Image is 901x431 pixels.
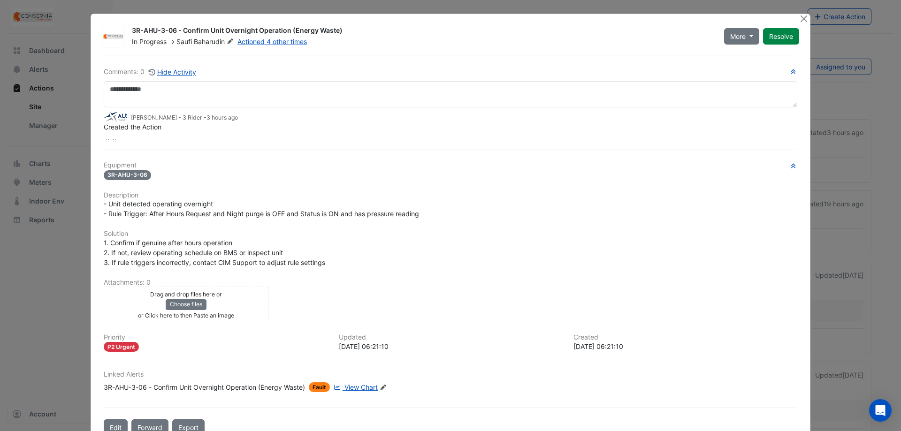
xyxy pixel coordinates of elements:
[763,28,799,45] button: Resolve
[132,38,167,45] span: In Progress
[799,14,809,23] button: Close
[573,341,797,351] div: [DATE] 06:21:10
[104,191,797,199] h6: Description
[132,26,713,37] div: 3R-AHU-3-06 - Confirm Unit Overnight Operation (Energy Waste)
[104,333,328,341] h6: Priority
[104,342,139,352] div: P2 Urgent
[148,67,197,77] button: Hide Activity
[309,382,330,392] span: Fault
[168,38,175,45] span: ->
[104,239,325,266] span: 1. Confirm if genuine after hours operation 2. If not, review operating schedule on BMS or inspec...
[104,161,797,169] h6: Equipment
[237,38,307,45] a: Actioned 4 other times
[869,399,892,422] div: Open Intercom Messenger
[339,333,563,341] h6: Updated
[104,382,305,392] div: 3R-AHU-3-06 - Confirm Unit Overnight Operation (Energy Waste)
[104,230,797,238] h6: Solution
[206,114,238,121] span: 2025-10-09 06:21:10
[344,383,378,391] span: View Chart
[724,28,759,45] button: More
[104,170,151,180] span: 3R-AHU-3-06
[730,31,746,41] span: More
[104,279,797,287] h6: Attachments: 0
[573,333,797,341] h6: Created
[104,112,127,122] img: Australis Facilities Management
[131,113,238,122] small: [PERSON_NAME] - 3 Rider -
[176,38,192,45] span: Saufi
[104,123,161,131] span: Created the Action
[102,32,124,41] img: Conservia
[166,299,206,310] button: Choose files
[339,341,563,351] div: [DATE] 06:21:10
[194,37,236,46] span: Baharudin
[104,67,197,77] div: Comments: 0
[104,371,797,378] h6: Linked Alerts
[380,384,387,391] fa-icon: Edit Linked Alerts
[104,200,419,218] span: - Unit detected operating overnight - Rule Trigger: After Hours Request and Night purge is OFF an...
[332,382,378,392] a: View Chart
[150,291,222,298] small: Drag and drop files here or
[138,312,234,319] small: or Click here to then Paste an image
